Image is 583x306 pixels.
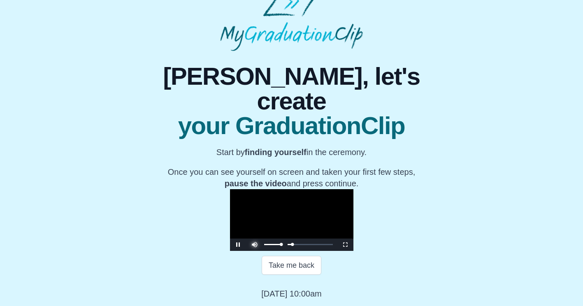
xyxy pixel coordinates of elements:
[246,239,263,251] button: Mute
[230,239,246,251] button: Pause
[225,179,287,188] b: pause the video
[230,189,353,251] div: Video Player
[146,114,437,138] span: your GraduationClip
[337,239,353,251] button: Fullscreen
[146,166,437,189] p: Once you can see yourself on screen and taken your first few steps, and press continue.
[146,64,437,114] span: [PERSON_NAME], let's create
[262,256,321,275] button: Take me back
[261,288,321,299] p: [DATE] 10:00am
[288,244,333,245] div: Progress Bar
[245,148,307,157] b: finding yourself
[264,244,281,245] div: Volume Level
[146,146,437,158] p: Start by in the ceremony.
